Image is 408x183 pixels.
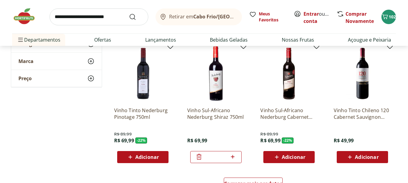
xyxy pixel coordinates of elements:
button: Carrinho [381,10,396,24]
span: 102 [389,14,396,20]
a: Açougue e Peixaria [348,36,391,43]
button: Submit Search [129,13,143,21]
img: Hortifruti [12,7,42,25]
a: Bebidas Geladas [210,36,248,43]
a: Vinho Sul-Africano Nederburg Cabernet Sauvignon 750ml [260,107,318,120]
span: ou [304,10,330,25]
a: Vinho Sul-Africano Nederburg Shiraz 750ml [187,107,245,120]
span: - 22 % [135,137,147,144]
button: Retirar emCabo Frio/[GEOGRAPHIC_DATA] [156,8,242,25]
span: Departamentos [17,33,60,47]
span: Adicionar [355,155,378,159]
input: search [50,8,148,25]
b: Cabo Frio/[GEOGRAPHIC_DATA] [193,13,268,20]
span: Adicionar [282,155,305,159]
a: Vinho Tinto Chileno 120 Cabernet Sauvignon Santa Rita 750ml [334,107,391,120]
a: Comprar Novamente [345,11,374,24]
span: R$ 69,99 [187,137,207,144]
span: Meus Favoritos [259,11,287,23]
img: Vinho Sul-Africano Nederburg Shiraz 750ml [187,45,245,102]
a: Entrar [304,11,319,17]
span: R$ 89,99 [260,131,278,137]
span: Retirar em [169,14,236,19]
span: R$ 69,99 [114,137,134,144]
button: Preço [11,70,102,87]
a: Criar conta [304,11,337,24]
a: Vinho Tinto Nederburg Pinotage 750ml [114,107,172,120]
button: Adicionar [117,151,169,163]
button: Marca [11,53,102,70]
a: Meus Favoritos [249,11,287,23]
img: Vinho Sul-Africano Nederburg Cabernet Sauvignon 750ml [260,45,318,102]
a: Lançamentos [145,36,176,43]
span: Preço [18,75,32,81]
button: Adicionar [337,151,388,163]
span: R$ 49,99 [334,137,354,144]
span: Marca [18,58,34,64]
a: Nossas Frutas [282,36,314,43]
img: Vinho Tinto Chileno 120 Cabernet Sauvignon Santa Rita 750ml [334,45,391,102]
button: Adicionar [263,151,315,163]
span: - 22 % [282,137,294,144]
img: Vinho Tinto Nederburg Pinotage 750ml [114,45,172,102]
span: R$ 69,99 [260,137,280,144]
button: Menu [17,33,24,47]
span: Adicionar [135,155,159,159]
span: R$ 89,99 [114,131,132,137]
a: Ofertas [94,36,111,43]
